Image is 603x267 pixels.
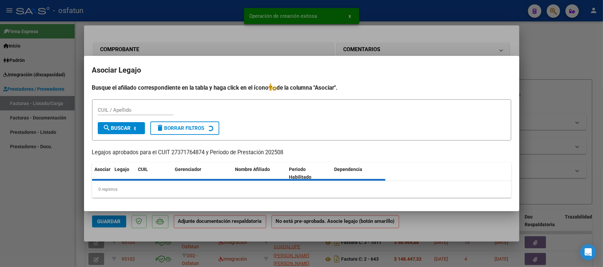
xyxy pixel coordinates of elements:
[156,124,164,132] mat-icon: delete
[150,121,219,135] button: Borrar Filtros
[92,149,511,157] p: Legajos aprobados para el CUIT 27371764874 y Período de Prestación 202508
[92,181,511,198] div: 0 registros
[136,162,172,184] datatable-header-cell: CUIL
[112,162,136,184] datatable-header-cell: Legajo
[103,124,111,132] mat-icon: search
[334,167,362,172] span: Dependencia
[92,83,511,92] h4: Busque el afiliado correspondiente en la tabla y haga click en el ícono de la columna "Asociar".
[95,167,111,172] span: Asociar
[98,122,145,134] button: Buscar
[172,162,233,184] datatable-header-cell: Gerenciador
[92,64,511,77] h2: Asociar Legajo
[175,167,202,172] span: Gerenciador
[115,167,130,172] span: Legajo
[286,162,331,184] datatable-header-cell: Periodo Habilitado
[92,162,112,184] datatable-header-cell: Asociar
[331,162,385,184] datatable-header-cell: Dependencia
[156,125,205,131] span: Borrar Filtros
[138,167,148,172] span: CUIL
[103,125,131,131] span: Buscar
[580,244,596,260] div: Open Intercom Messenger
[233,162,287,184] datatable-header-cell: Nombre Afiliado
[235,167,270,172] span: Nombre Afiliado
[289,167,311,180] span: Periodo Habilitado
